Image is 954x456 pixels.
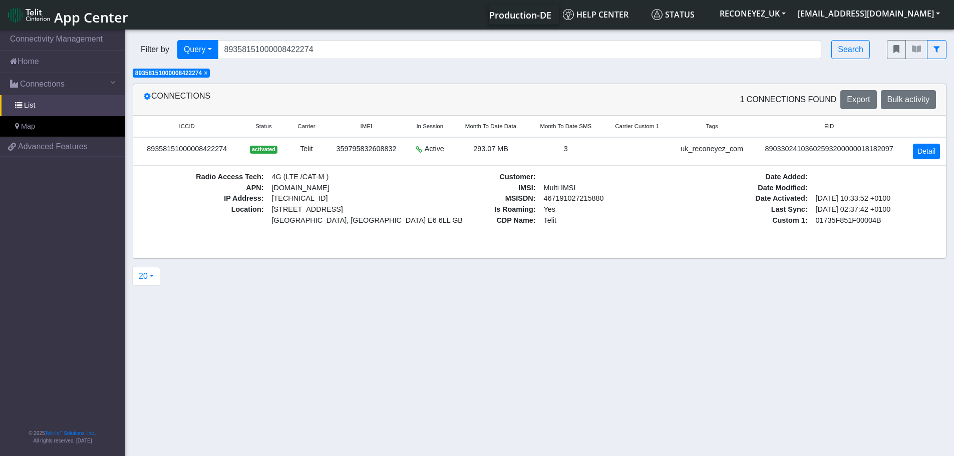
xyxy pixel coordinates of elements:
[887,40,946,59] div: fitlers menu
[411,204,540,215] span: Is Roaming :
[559,5,648,25] a: Help center
[139,183,268,194] span: APN :
[255,122,272,131] span: Status
[54,8,128,27] span: App Center
[332,144,400,155] div: 359795832608832
[544,205,555,213] span: Yes
[812,193,940,204] span: [DATE] 10:33:52 +0100
[133,44,177,56] span: Filter by
[683,204,812,215] span: Last Sync :
[792,5,946,23] button: [EMAIL_ADDRESS][DOMAIN_NAME]
[416,122,443,131] span: In Session
[683,215,812,226] span: Custom 1 :
[292,144,320,155] div: Telit
[268,183,397,194] span: [DOMAIN_NAME]
[268,172,397,183] span: 4G (LTE /CAT-M )
[913,144,940,159] a: Detail
[411,193,540,204] span: MSISDN :
[204,70,207,77] span: ×
[272,215,393,226] span: [GEOGRAPHIC_DATA], [GEOGRAPHIC_DATA] E6 6LL GB
[139,144,235,155] div: 89358151000008422274
[177,40,218,59] button: Query
[652,9,695,20] span: Status
[683,183,812,194] span: Date Modified :
[840,90,876,109] button: Export
[540,122,591,131] span: Month To Date SMS
[824,122,834,131] span: EID
[411,183,540,194] span: IMSI :
[706,122,718,131] span: Tags
[683,172,812,183] span: Date Added :
[218,40,822,59] input: Search...
[465,122,516,131] span: Month To Date Data
[135,70,202,77] span: 89358151000008422274
[489,9,551,21] span: Production-DE
[847,95,870,104] span: Export
[831,40,870,59] button: Search
[425,144,444,155] span: Active
[18,141,88,153] span: Advanced Features
[615,122,659,131] span: Carrier Custom 1
[473,145,508,153] span: 293.07 MB
[563,9,574,20] img: knowledge.svg
[21,121,35,132] span: Map
[250,146,277,154] span: activated
[8,7,50,23] img: logo-telit-cinterion-gw-new.png
[887,95,929,104] span: Bulk activity
[683,193,812,204] span: Date Activated :
[132,267,160,286] button: 20
[179,122,195,131] span: ICCID
[714,5,792,23] button: RECONEYEZ_UK
[45,430,95,436] a: Telit IoT Solutions, Inc.
[534,144,597,155] div: 3
[648,5,714,25] a: Status
[361,122,373,131] span: IMEI
[20,78,65,90] span: Connections
[740,94,836,106] span: 1 Connections found
[540,183,669,194] span: Multi IMSI
[139,172,268,183] span: Radio Access Tech :
[139,193,268,204] span: IP Address :
[139,204,268,226] span: Location :
[540,193,669,204] span: 467191027215880
[204,70,207,76] button: Close
[8,4,127,26] a: App Center
[563,9,628,20] span: Help center
[652,9,663,20] img: status.svg
[24,100,35,111] span: List
[272,204,393,215] span: [STREET_ADDRESS]
[812,204,940,215] span: [DATE] 02:37:42 +0100
[759,144,899,155] div: 89033024103602593200000018182097
[411,215,540,226] span: CDP Name :
[297,122,315,131] span: Carrier
[272,194,328,202] span: [TECHNICAL_ID]
[411,172,540,183] span: Customer :
[812,215,940,226] span: 01735F851F00004B
[489,5,551,25] a: Your current platform instance
[881,90,936,109] button: Bulk activity
[677,144,747,155] div: uk_reconeyez_com
[136,90,540,109] div: Connections
[540,215,669,226] span: Telit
